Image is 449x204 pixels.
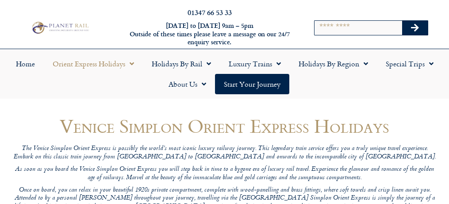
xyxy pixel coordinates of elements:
[12,166,437,182] p: As soon as you board the Venice Simplon Orient Express you will step back in time to a bygone era...
[215,74,289,94] a: Start your Journey
[122,22,297,46] h6: [DATE] to [DATE] 9am – 5pm Outside of these times please leave a message on our 24/7 enquiry serv...
[220,54,290,74] a: Luxury Trains
[30,20,90,35] img: Planet Rail Train Holidays Logo
[143,54,220,74] a: Holidays by Rail
[12,115,437,136] h1: Venice Simplon Orient Express Holidays
[377,54,442,74] a: Special Trips
[290,54,377,74] a: Holidays by Region
[44,54,143,74] a: Orient Express Holidays
[160,74,215,94] a: About Us
[12,145,437,161] p: The Venice Simplon Orient Express is possibly the world’s most iconic luxury railway journey. Thi...
[188,7,232,17] a: 01347 66 53 33
[7,54,44,74] a: Home
[4,54,445,94] nav: Menu
[402,21,428,35] button: Search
